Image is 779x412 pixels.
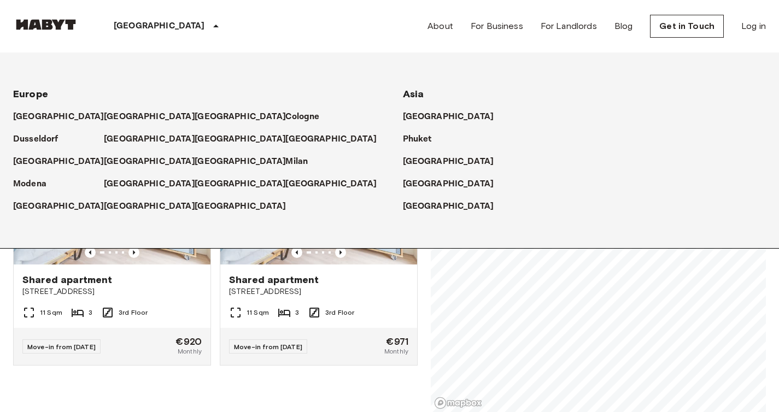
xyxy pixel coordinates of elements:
a: [GEOGRAPHIC_DATA] [403,110,505,123]
p: [GEOGRAPHIC_DATA] [104,178,195,191]
a: Blog [614,20,633,33]
p: [GEOGRAPHIC_DATA] [403,178,494,191]
p: Cologne [285,110,319,123]
p: [GEOGRAPHIC_DATA] [195,110,286,123]
p: Modena [13,178,46,191]
a: [GEOGRAPHIC_DATA] [104,133,206,146]
span: Move-in from [DATE] [234,343,302,351]
a: [GEOGRAPHIC_DATA] [13,200,115,213]
a: [GEOGRAPHIC_DATA] [403,178,505,191]
span: 11 Sqm [40,308,62,317]
span: [STREET_ADDRESS] [229,286,408,297]
a: [GEOGRAPHIC_DATA] [195,178,297,191]
p: Phuket [403,133,432,146]
a: Cologne [285,110,330,123]
span: Europe [13,88,48,100]
span: €971 [386,337,408,346]
p: [GEOGRAPHIC_DATA] [403,155,494,168]
span: 3rd Floor [325,308,354,317]
img: Habyt [13,19,79,30]
span: Monthly [178,346,202,356]
a: [GEOGRAPHIC_DATA] [403,155,505,168]
a: About [427,20,453,33]
p: [GEOGRAPHIC_DATA] [195,178,286,191]
a: [GEOGRAPHIC_DATA] [285,178,388,191]
p: [GEOGRAPHIC_DATA] [104,133,195,146]
a: For Landlords [541,20,597,33]
p: [GEOGRAPHIC_DATA] [13,155,104,168]
a: [GEOGRAPHIC_DATA] [104,200,206,213]
a: Milan [285,155,319,168]
a: Dusseldorf [13,133,69,146]
p: [GEOGRAPHIC_DATA] [403,110,494,123]
a: Modena [13,178,57,191]
a: [GEOGRAPHIC_DATA] [285,133,388,146]
button: Previous image [128,247,139,258]
p: [GEOGRAPHIC_DATA] [195,133,286,146]
button: Previous image [291,247,302,258]
a: [GEOGRAPHIC_DATA] [13,110,115,123]
a: For Business [471,20,523,33]
p: [GEOGRAPHIC_DATA] [285,178,377,191]
p: [GEOGRAPHIC_DATA] [114,20,205,33]
a: [GEOGRAPHIC_DATA] [195,110,297,123]
a: [GEOGRAPHIC_DATA] [195,133,297,146]
a: Mapbox logo [434,397,482,409]
p: [GEOGRAPHIC_DATA] [195,155,286,168]
a: Log in [741,20,766,33]
a: [GEOGRAPHIC_DATA] [104,178,206,191]
p: [GEOGRAPHIC_DATA] [104,155,195,168]
span: 3 [295,308,299,317]
span: [STREET_ADDRESS] [22,286,202,297]
span: Asia [403,88,424,100]
a: [GEOGRAPHIC_DATA] [403,200,505,213]
span: 3rd Floor [119,308,148,317]
span: 11 Sqm [247,308,269,317]
a: [GEOGRAPHIC_DATA] [195,155,297,168]
p: [GEOGRAPHIC_DATA] [13,200,104,213]
span: Shared apartment [22,273,112,286]
p: [GEOGRAPHIC_DATA] [195,200,286,213]
span: Monthly [384,346,408,356]
a: [GEOGRAPHIC_DATA] [104,110,206,123]
a: Phuket [403,133,443,146]
p: [GEOGRAPHIC_DATA] [403,200,494,213]
button: Previous image [85,247,96,258]
span: 3 [89,308,92,317]
p: Milan [285,155,308,168]
a: [GEOGRAPHIC_DATA] [195,200,297,213]
a: Marketing picture of unit NL-13-11-017-02QPrevious imagePrevious imageShared apartment[STREET_ADD... [220,133,418,366]
button: Previous image [335,247,346,258]
a: Get in Touch [650,15,724,38]
span: Move-in from [DATE] [27,343,96,351]
span: Shared apartment [229,273,319,286]
a: [GEOGRAPHIC_DATA] [104,155,206,168]
p: [GEOGRAPHIC_DATA] [285,133,377,146]
a: [GEOGRAPHIC_DATA] [13,155,115,168]
a: Marketing picture of unit NL-13-11-017-01QPrevious imagePrevious imageShared apartment[STREET_ADD... [13,133,211,366]
span: €920 [175,337,202,346]
p: [GEOGRAPHIC_DATA] [13,110,104,123]
p: [GEOGRAPHIC_DATA] [104,110,195,123]
p: Dusseldorf [13,133,58,146]
p: [GEOGRAPHIC_DATA] [104,200,195,213]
